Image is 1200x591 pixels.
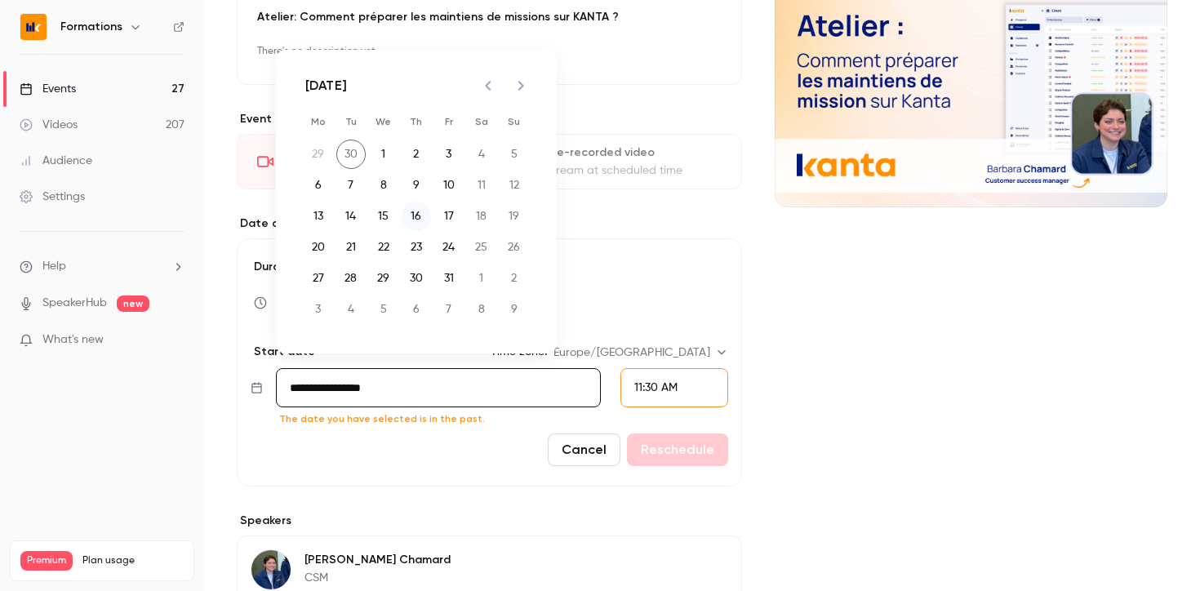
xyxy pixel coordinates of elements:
label: Speakers [237,513,742,529]
button: 11 [467,171,496,200]
span: Monday [304,105,333,138]
button: 14 [336,202,366,231]
span: 11:30 AM [634,382,678,393]
button: 4 [467,140,496,169]
div: From [620,368,728,407]
button: 6 [304,171,333,200]
button: 20 [304,233,333,262]
a: SpeakerHub [42,295,107,312]
button: 5 [369,295,398,324]
p: Atelier: Comment préparer les maintiens de missions sur KANTA ? [257,9,722,25]
div: Europe/[GEOGRAPHIC_DATA] [553,344,728,361]
button: 22 [369,233,398,262]
span: Premium [20,551,73,571]
span: What's new [42,331,104,349]
span: Plan usage [82,554,184,567]
span: Saturday [467,105,496,138]
button: Previous month [472,69,504,102]
button: 9 [500,295,529,324]
iframe: Noticeable Trigger [165,333,184,348]
label: Date and time [237,216,742,232]
button: 30 [402,264,431,293]
button: Next month [504,69,537,102]
span: Thursday [402,105,431,138]
button: 10 [434,171,464,200]
button: 19 [500,202,529,231]
div: Videos [20,117,78,133]
div: Audience [20,153,92,169]
button: 8 [467,295,496,324]
p: Event type [237,111,742,127]
button: 3 [434,140,464,169]
button: 2 [500,264,529,293]
button: 7 [336,171,366,200]
button: 8 [369,171,398,200]
span: Wednesday [369,105,398,138]
div: LiveGo live at scheduled time [237,134,486,189]
label: Duration [251,259,728,275]
li: help-dropdown-opener [20,258,184,275]
button: 12 [500,171,529,200]
button: 25 [467,233,496,262]
button: 13 [304,202,333,231]
button: 2 [402,140,431,169]
p: [PERSON_NAME] Chamard [304,552,451,568]
button: 5 [500,140,529,169]
span: Sunday [500,105,529,138]
div: [DATE] [305,76,347,96]
div: Stream at scheduled time [545,162,721,179]
img: Formations [20,14,47,40]
button: 31 [434,264,464,293]
button: 24 [434,233,464,262]
button: 3 [304,295,333,324]
span: Friday [434,105,464,138]
button: 23 [402,233,431,262]
button: 18 [467,202,496,231]
button: 1 [467,264,496,293]
button: 29 [369,264,398,293]
div: Pre-recorded video [545,144,721,161]
button: 16 [402,202,431,231]
button: 1 [369,140,398,169]
h6: Formations [60,19,122,35]
span: The date you have selected is in the past. [279,412,485,425]
div: Pre-recorded videoStream at scheduled time [492,134,741,189]
button: 28 [336,264,366,293]
img: Barbara Chamard [251,550,291,589]
button: 21 [336,233,366,262]
span: Help [42,258,66,275]
button: 30 [336,140,366,169]
button: 4 [336,295,366,324]
span: Tuesday [336,105,366,138]
button: Cancel [548,433,620,466]
div: Events [20,81,76,97]
button: 6 [402,295,431,324]
p: Start date [251,344,315,360]
button: 7 [434,295,464,324]
button: 26 [500,233,529,262]
button: 15 [369,202,398,231]
button: 27 [304,264,333,293]
p: CSM [304,570,451,586]
button: 9 [402,171,431,200]
p: There's no description yet [257,38,722,64]
div: Settings [20,189,85,205]
span: new [117,295,149,312]
button: 17 [434,202,464,231]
